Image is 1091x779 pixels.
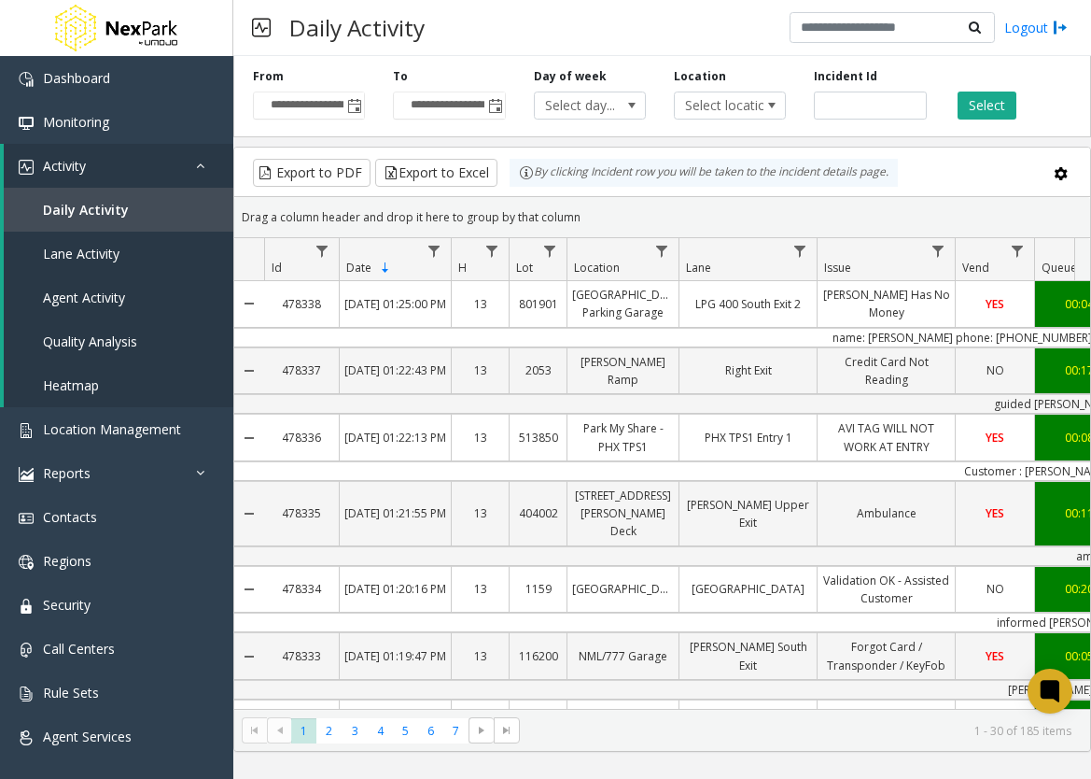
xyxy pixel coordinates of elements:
[986,581,1004,597] span: NO
[43,157,86,175] span: Activity
[340,643,451,670] a: [DATE] 01:19:47 PM
[818,281,955,326] a: [PERSON_NAME] Has No Money
[19,160,34,175] img: 'icon'
[291,718,316,744] span: Page 1
[19,116,34,131] img: 'icon'
[510,159,898,187] div: By clicking Incident row you will be taken to the incident details page.
[4,144,233,188] a: Activity
[510,357,566,384] a: 2053
[484,92,505,119] span: Toggle popup
[422,238,447,263] a: Date Filter Menu
[378,261,393,276] span: Sortable
[43,684,99,701] span: Rule Sets
[43,464,91,482] span: Reports
[956,424,1034,451] a: YES
[43,245,119,262] span: Lane Activity
[986,296,1004,312] span: YES
[814,68,877,85] label: Incident Id
[567,643,678,670] a: NML/777 Garage
[43,420,181,438] span: Location Management
[474,723,489,738] span: Go to the next page
[234,201,1090,234] div: Drag a column header and drop it here to group by that column
[824,260,851,276] span: Issue
[818,633,955,678] a: Forgot Card / Transponder / KeyFob
[458,260,467,276] span: H
[452,424,509,451] a: 13
[418,718,443,744] span: Page 6
[43,289,125,306] span: Agent Activity
[19,72,34,87] img: 'icon'
[234,559,264,619] a: Collapse Details
[452,643,509,670] a: 13
[43,333,137,350] span: Quality Analysis
[567,348,678,393] a: [PERSON_NAME] Ramp
[679,575,817,602] a: [GEOGRAPHIC_DATA]
[519,165,534,180] img: infoIcon.svg
[252,5,271,50] img: pageIcon
[510,424,566,451] a: 513850
[393,68,408,85] label: To
[316,718,342,744] span: Page 2
[494,717,519,744] span: Go to the last page
[310,238,335,263] a: Id Filter Menu
[956,357,1034,384] a: NO
[535,92,623,119] span: Select day...
[340,702,451,729] a: [DATE] 01:02:27 PM
[346,260,371,276] span: Date
[452,575,509,602] a: 13
[469,717,494,744] span: Go to the next page
[510,500,566,527] a: 404002
[343,92,364,119] span: Toggle popup
[510,290,566,318] a: 801901
[264,424,339,451] a: 478336
[19,511,34,526] img: 'icon'
[986,362,1004,378] span: NO
[19,730,34,745] img: 'icon'
[1004,18,1068,37] a: Logout
[679,424,817,451] a: PHX TPS1 Entry 1
[452,290,509,318] a: 13
[234,474,264,553] a: Collapse Details
[510,702,566,729] a: 100052
[516,260,533,276] span: Lot
[368,718,393,744] span: Page 4
[1053,18,1068,37] img: logout
[956,290,1034,318] a: YES
[452,500,509,527] a: 13
[264,643,339,670] a: 478333
[43,69,110,87] span: Dashboard
[443,718,469,744] span: Page 7
[788,238,813,263] a: Lane Filter Menu
[956,575,1034,602] a: NO
[818,500,955,527] a: Ambulance
[958,92,1016,120] button: Select
[650,238,675,263] a: Location Filter Menu
[510,643,566,670] a: 116200
[679,290,817,318] a: LPG 400 South Exit 2
[234,274,264,333] a: Collapse Details
[264,702,339,729] a: 478332
[1042,260,1077,276] span: Queue
[43,376,99,394] span: Heatmap
[43,201,129,219] span: Daily Activity
[574,260,620,276] span: Location
[499,723,514,738] span: Go to the last page
[818,702,955,729] a: Ticket Unreadable
[280,5,434,50] h3: Daily Activity
[4,232,233,276] a: Lane Activity
[986,648,1004,664] span: YES
[567,575,678,602] a: [GEOGRAPHIC_DATA]
[4,363,233,407] a: Heatmap
[253,68,284,85] label: From
[686,260,711,276] span: Lane
[19,467,34,482] img: 'icon'
[567,482,678,545] a: [STREET_ADDRESS][PERSON_NAME] Deck
[480,238,505,263] a: H Filter Menu
[818,348,955,393] a: Credit Card Not Reading
[19,555,34,570] img: 'icon'
[340,500,451,527] a: [DATE] 01:21:55 PM
[393,718,418,744] span: Page 5
[4,319,233,363] a: Quality Analysis
[264,500,339,527] a: 478335
[43,552,91,570] span: Regions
